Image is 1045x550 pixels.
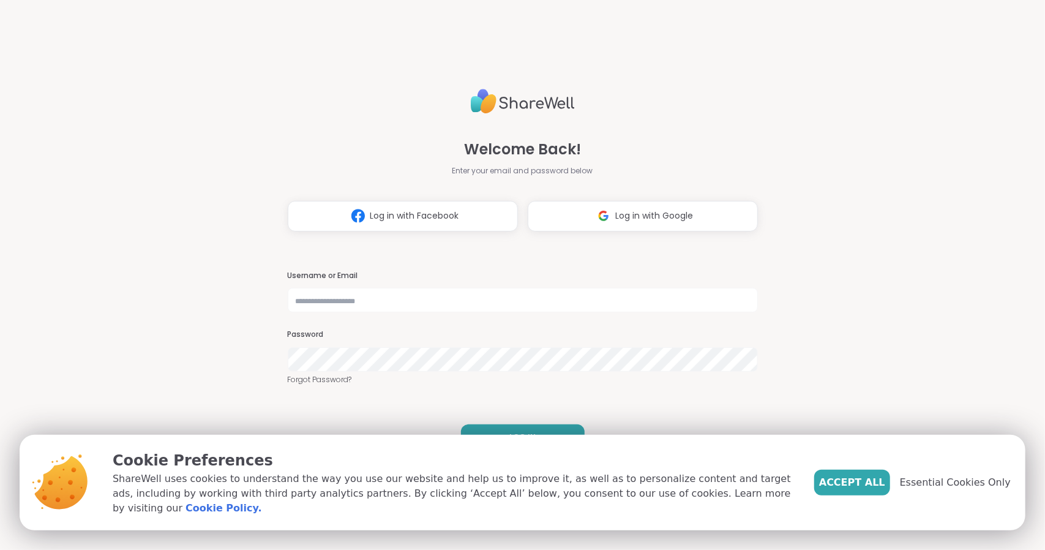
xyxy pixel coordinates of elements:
[814,470,890,495] button: Accept All
[464,138,581,160] span: Welcome Back!
[370,209,459,222] span: Log in with Facebook
[113,450,795,472] p: Cookie Preferences
[615,209,693,222] span: Log in with Google
[113,472,795,516] p: ShareWell uses cookies to understand the way you use our website and help us to improve it, as we...
[346,205,370,227] img: ShareWell Logomark
[461,424,585,450] button: LOG IN
[185,501,261,516] a: Cookie Policy.
[288,271,758,281] h3: Username or Email
[819,475,885,490] span: Accept All
[471,84,575,119] img: ShareWell Logo
[900,475,1011,490] span: Essential Cookies Only
[452,165,593,176] span: Enter your email and password below
[592,205,615,227] img: ShareWell Logomark
[288,374,758,385] a: Forgot Password?
[288,330,758,340] h3: Password
[528,201,758,232] button: Log in with Google
[509,432,536,443] span: LOG IN
[288,201,518,232] button: Log in with Facebook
